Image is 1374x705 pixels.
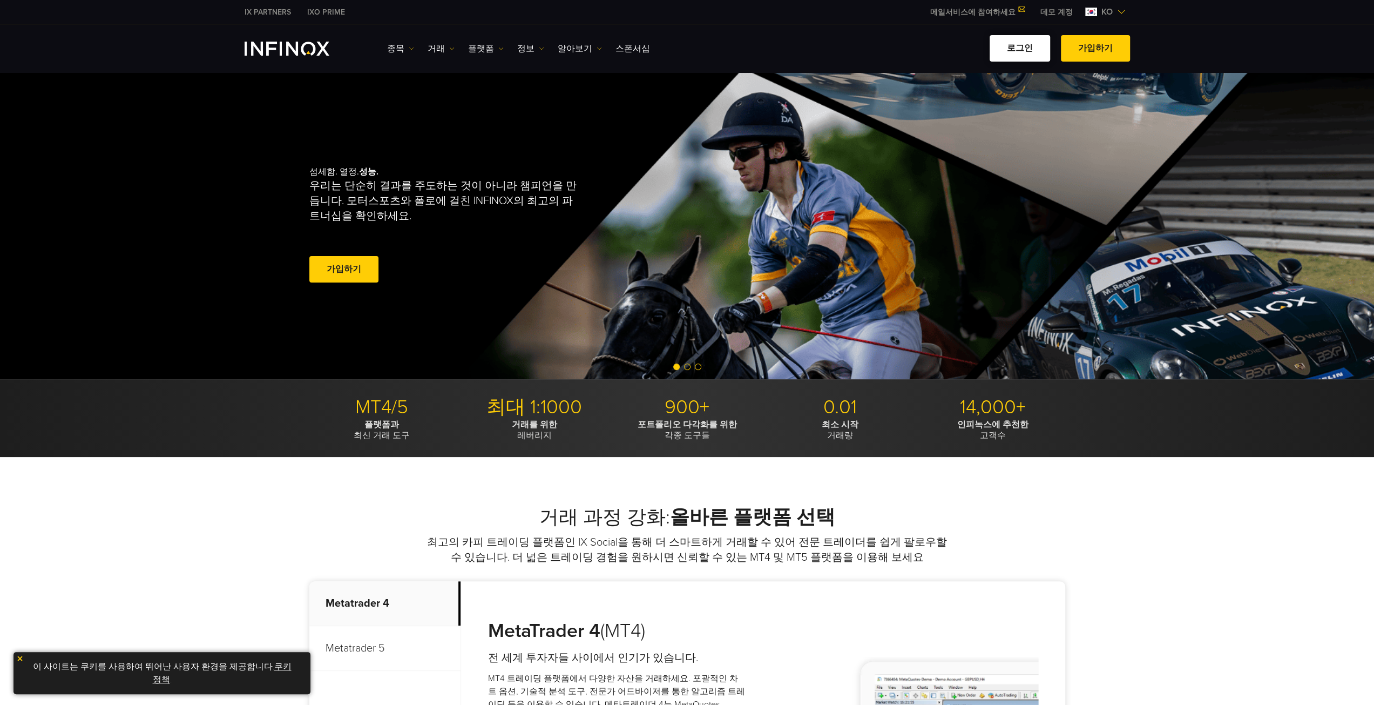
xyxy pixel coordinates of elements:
a: 정보 [517,42,544,55]
a: 메일서비스에 참여하세요 [922,8,1032,17]
strong: 성능. [359,166,378,177]
p: 우리는 단순히 결과를 주도하는 것이 아니라 챔피언을 만듭니다. 모터스포츠와 폴로에 걸친 INFINOX의 최고의 파트너십을 확인하세요. [309,178,581,224]
p: 900+ [615,395,760,419]
p: 0.01 [768,395,912,419]
h4: 전 세계 투자자들 사이에서 인기가 있습니다. [488,650,746,666]
h3: (MT4) [488,619,746,643]
div: 섬세함. 열정. [309,149,649,303]
p: 레버리지 [462,419,607,441]
p: MT4/5 [309,395,454,419]
a: 로그인 [990,35,1050,62]
p: 거래량 [768,419,912,441]
strong: 거래를 위한 [512,419,557,430]
p: 최고의 카피 트레이딩 플랫폼인 IX Social을 통해 더 스마트하게 거래할 수 있어 전문 트레이더를 쉽게 팔로우할 수 있습니다. 더 넓은 트레이딩 경험을 원하시면 신뢰할 수... [425,535,949,565]
h2: 거래 과정 강화: [309,506,1065,529]
a: INFINOX Logo [245,42,355,56]
span: Go to slide 2 [684,364,691,370]
strong: 포트폴리오 다각화를 위한 [638,419,737,430]
a: 거래 [428,42,455,55]
p: 각종 도구들 [615,419,760,441]
a: 플랫폼 [468,42,504,55]
strong: 플랫폼과 [364,419,399,430]
a: 가입하기 [309,256,378,283]
p: 최대 1:1000 [462,395,607,419]
a: INFINOX [299,6,353,18]
p: Metatrader 5 [309,626,461,671]
a: INFINOX [236,6,299,18]
p: 14,000+ [920,395,1065,419]
p: 최신 거래 도구 [309,419,454,441]
a: 종목 [387,42,414,55]
p: 고객수 [920,419,1065,441]
a: 가입하기 [1061,35,1130,62]
p: Metatrader 4 [309,581,461,626]
p: 이 사이트는 쿠키를 사용하여 뛰어난 사용자 환경을 제공합니다. . [19,657,305,689]
span: Go to slide 3 [695,364,701,370]
span: ko [1097,5,1117,18]
strong: 최소 시작 [822,419,858,430]
a: INFINOX MENU [1032,6,1081,18]
span: Go to slide 1 [673,364,680,370]
strong: 인피녹스에 추천한 [957,419,1028,430]
strong: 올바른 플랫폼 선택 [670,506,835,529]
a: 알아보기 [558,42,602,55]
strong: MetaTrader 4 [488,619,600,642]
a: 스폰서십 [615,42,650,55]
img: yellow close icon [16,655,24,662]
